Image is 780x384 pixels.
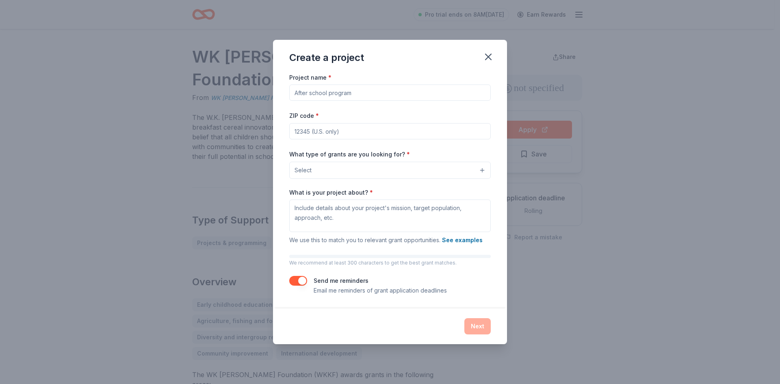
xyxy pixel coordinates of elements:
[289,74,331,82] label: Project name
[289,260,491,266] p: We recommend at least 300 characters to get the best grant matches.
[289,236,483,243] span: We use this to match you to relevant grant opportunities.
[289,189,373,197] label: What is your project about?
[289,150,410,158] label: What type of grants are you looking for?
[289,123,491,139] input: 12345 (U.S. only)
[295,165,312,175] span: Select
[289,51,364,64] div: Create a project
[314,277,368,284] label: Send me reminders
[289,85,491,101] input: After school program
[289,112,319,120] label: ZIP code
[289,162,491,179] button: Select
[442,235,483,245] button: See examples
[314,286,447,295] p: Email me reminders of grant application deadlines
